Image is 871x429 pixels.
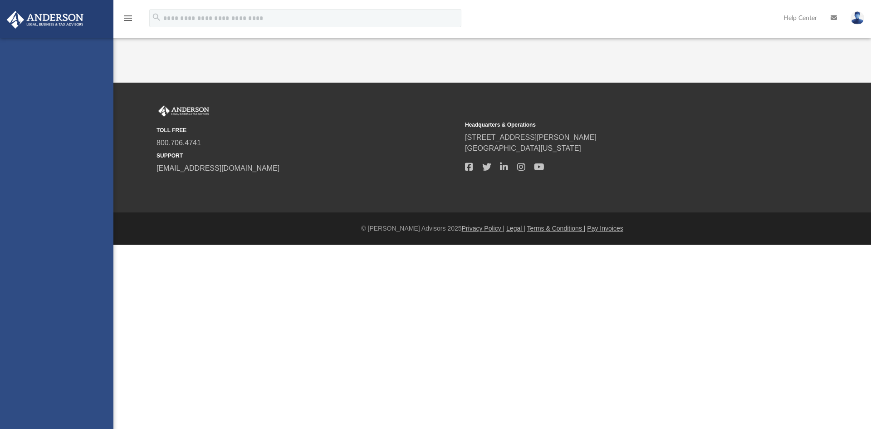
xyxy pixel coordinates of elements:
div: © [PERSON_NAME] Advisors 2025 [113,224,871,233]
small: TOLL FREE [157,126,459,134]
img: User Pic [851,11,864,25]
a: 800.706.4741 [157,139,201,147]
img: Anderson Advisors Platinum Portal [157,105,211,117]
a: menu [122,17,133,24]
a: [EMAIL_ADDRESS][DOMAIN_NAME] [157,164,279,172]
a: Terms & Conditions | [527,225,586,232]
a: Privacy Policy | [462,225,505,232]
i: search [152,12,161,22]
a: [GEOGRAPHIC_DATA][US_STATE] [465,144,581,152]
a: Legal | [506,225,525,232]
a: [STREET_ADDRESS][PERSON_NAME] [465,133,597,141]
a: Pay Invoices [587,225,623,232]
small: SUPPORT [157,152,459,160]
small: Headquarters & Operations [465,121,767,129]
img: Anderson Advisors Platinum Portal [4,11,86,29]
i: menu [122,13,133,24]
